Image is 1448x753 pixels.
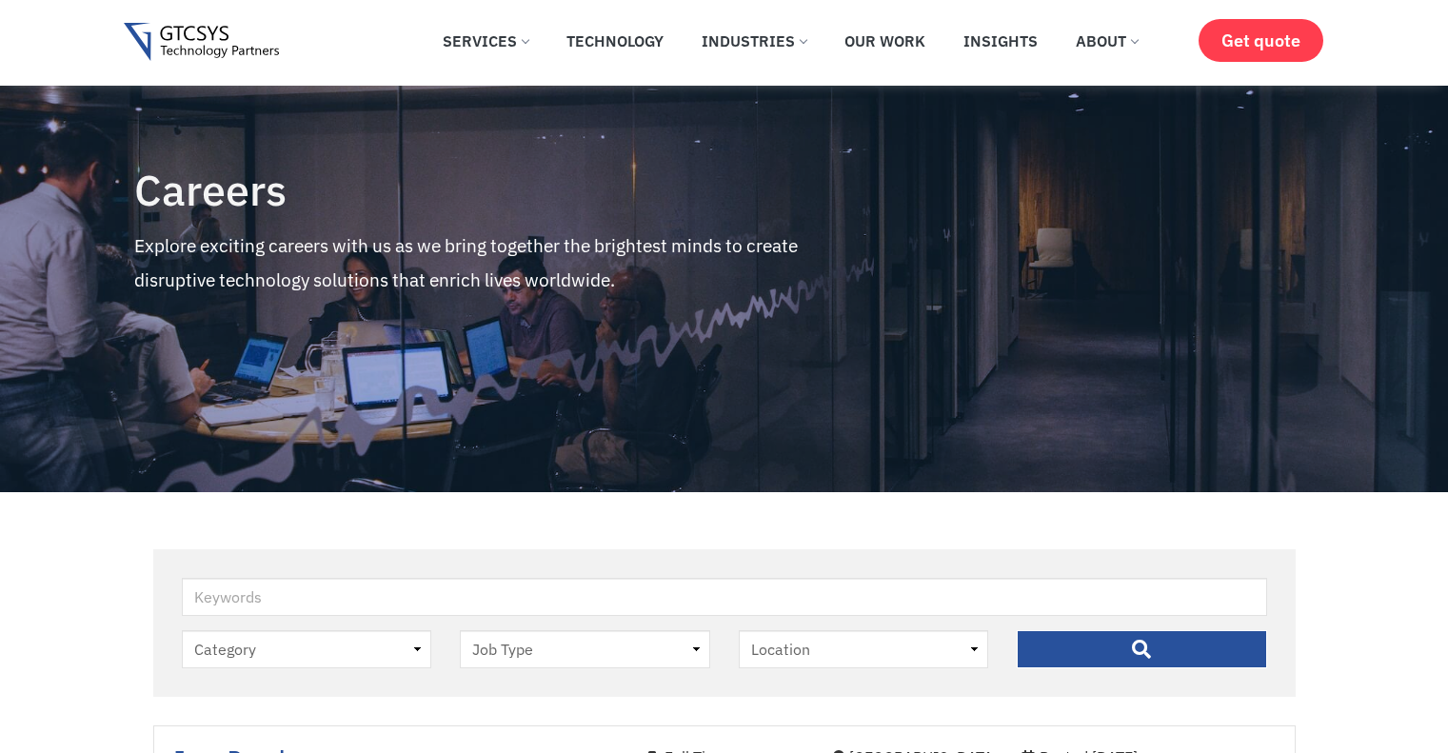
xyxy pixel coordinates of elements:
input: Keywords [182,578,1267,616]
h4: Careers [134,167,865,214]
input:  [1017,630,1267,668]
a: Get quote [1199,19,1323,62]
a: About [1061,20,1152,62]
img: Gtcsys logo [124,23,279,62]
a: Industries [687,20,821,62]
span: Get quote [1221,30,1300,50]
p: Explore exciting careers with us as we bring together the brightest minds to create disruptive te... [134,228,865,297]
a: Services [428,20,543,62]
a: Technology [552,20,678,62]
a: Insights [949,20,1052,62]
a: Our Work [830,20,940,62]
